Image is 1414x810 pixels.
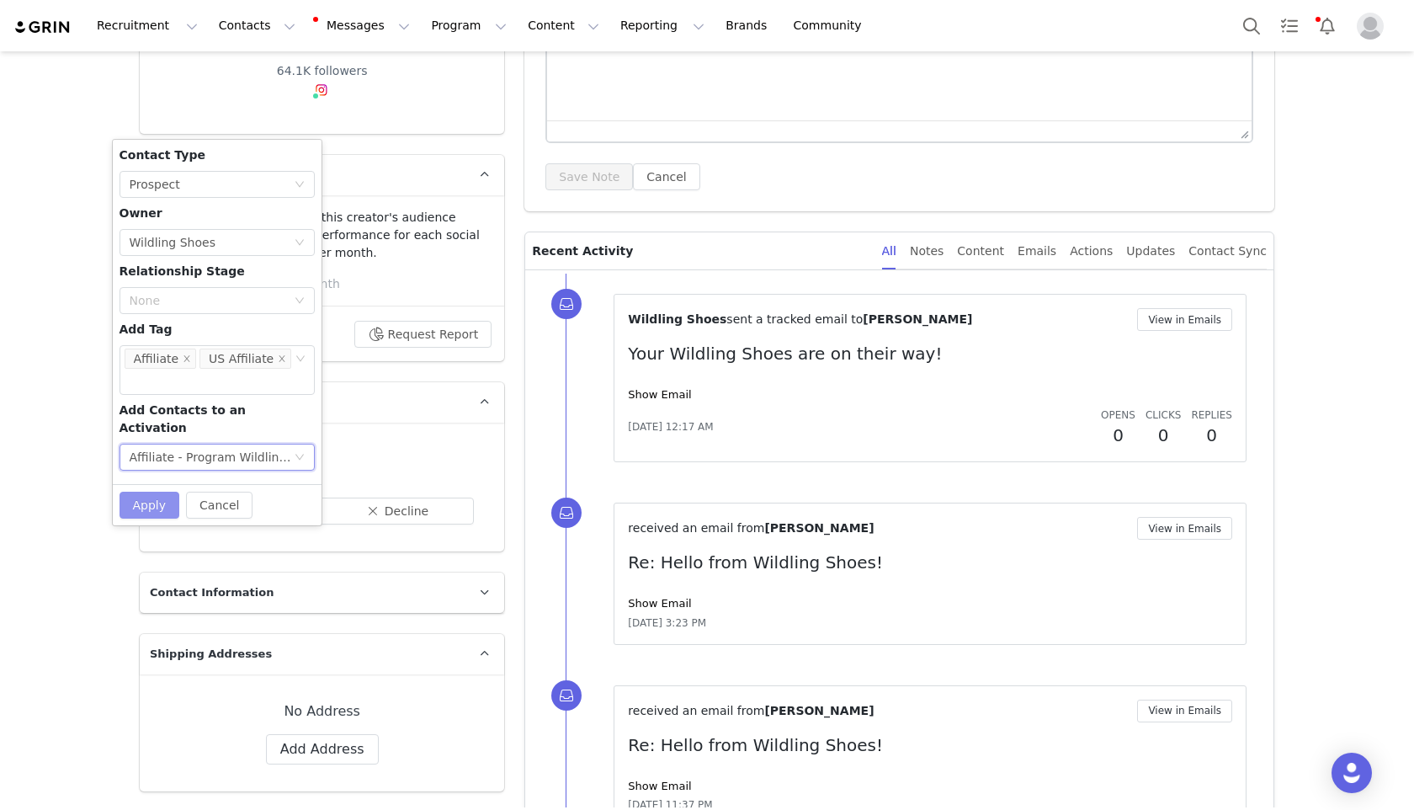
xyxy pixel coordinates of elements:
button: Notifications [1309,7,1346,45]
i: icon: down [295,179,305,191]
div: US Affiliate [209,349,274,368]
span: Add Tag [120,322,173,336]
span: Wildling Shoes [628,312,726,326]
div: All [882,232,896,270]
button: Reporting [610,7,715,45]
div: Press the Up and Down arrow keys to resize the editor. [1234,121,1252,141]
button: Decline [319,498,475,525]
div: Actions [1070,232,1113,270]
button: Content [518,7,609,45]
li: Affiliate [125,349,197,369]
img: instagram.svg [315,83,328,97]
span: sent a tracked email to [726,312,863,326]
div: Updates [1126,232,1175,270]
div: Affiliate [134,349,179,368]
h2: 0 [1191,423,1232,448]
span: Opens [1101,409,1135,421]
p: 0 / 100 reports used this month [153,275,504,293]
div: Emails [1018,232,1056,270]
button: Cancel [633,163,699,190]
p: Re: Hello from Wildling Shoes! [628,550,1232,575]
p: Re: Hello from Wildling Shoes! [628,733,1232,758]
div: Contact Sync [1188,232,1267,270]
span: Contact Information [150,584,274,601]
button: View in Emails [1137,700,1232,722]
button: Add Address [266,734,379,765]
li: US Affiliate [199,349,291,369]
button: Profile [1347,13,1401,40]
div: No Address [167,701,477,722]
h2: 0 [1101,423,1135,448]
img: grin logo [13,19,72,35]
div: Prospect [130,172,180,197]
span: Add Contacts to an Activation [120,403,247,434]
button: Contacts [209,7,306,45]
span: received an email from [628,704,764,717]
body: Rich Text Area. Press ALT-0 for help. [13,13,691,32]
i: icon: down [295,237,305,249]
img: placeholder-profile.jpg [1357,13,1384,40]
button: Program [421,7,517,45]
a: Show Email [628,597,691,610]
span: [PERSON_NAME] [863,312,972,326]
button: View in Emails [1137,308,1232,331]
button: Apply [120,492,180,519]
button: Search [1233,7,1270,45]
span: Clicks [1146,409,1181,421]
p: Recent Activity [532,232,868,269]
p: Your Wildling Shoes are on their way! [628,341,1232,366]
button: Recruitment [87,7,208,45]
span: Contact Type [120,148,205,162]
span: Relationship Stage [120,264,245,278]
a: Show Email [628,388,691,401]
button: Save Note [545,163,633,190]
h2: 0 [1146,423,1181,448]
button: Request Report [354,321,492,348]
div: Content [957,232,1004,270]
span: Replies [1191,409,1232,421]
div: Notes [910,232,944,270]
div: None [130,292,286,309]
span: [DATE] 3:23 PM [628,615,706,631]
button: Cancel [186,492,252,519]
a: Brands [715,7,782,45]
div: 64.1K followers [277,62,368,80]
p: Request a detailed report of this creator's audience demographics and content performance for eac... [152,209,492,262]
a: Show Email [628,780,691,792]
span: [PERSON_NAME] [764,521,874,535]
span: [DATE] 12:17 AM [628,419,713,434]
a: Tasks [1271,7,1308,45]
i: icon: close [278,354,286,365]
a: Community [784,7,880,45]
div: Open Intercom Messenger [1332,753,1372,793]
button: Messages [306,7,420,45]
i: icon: down [295,296,305,307]
span: Shipping Addresses [150,646,272,663]
button: View in Emails [1137,517,1232,540]
div: Wildling Shoes [130,230,215,255]
span: [PERSON_NAME] [764,704,874,717]
span: received an email from [628,521,764,535]
div: Affiliate - Program Wildling US [130,445,294,470]
i: icon: close [183,354,191,365]
span: Owner [120,206,162,220]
